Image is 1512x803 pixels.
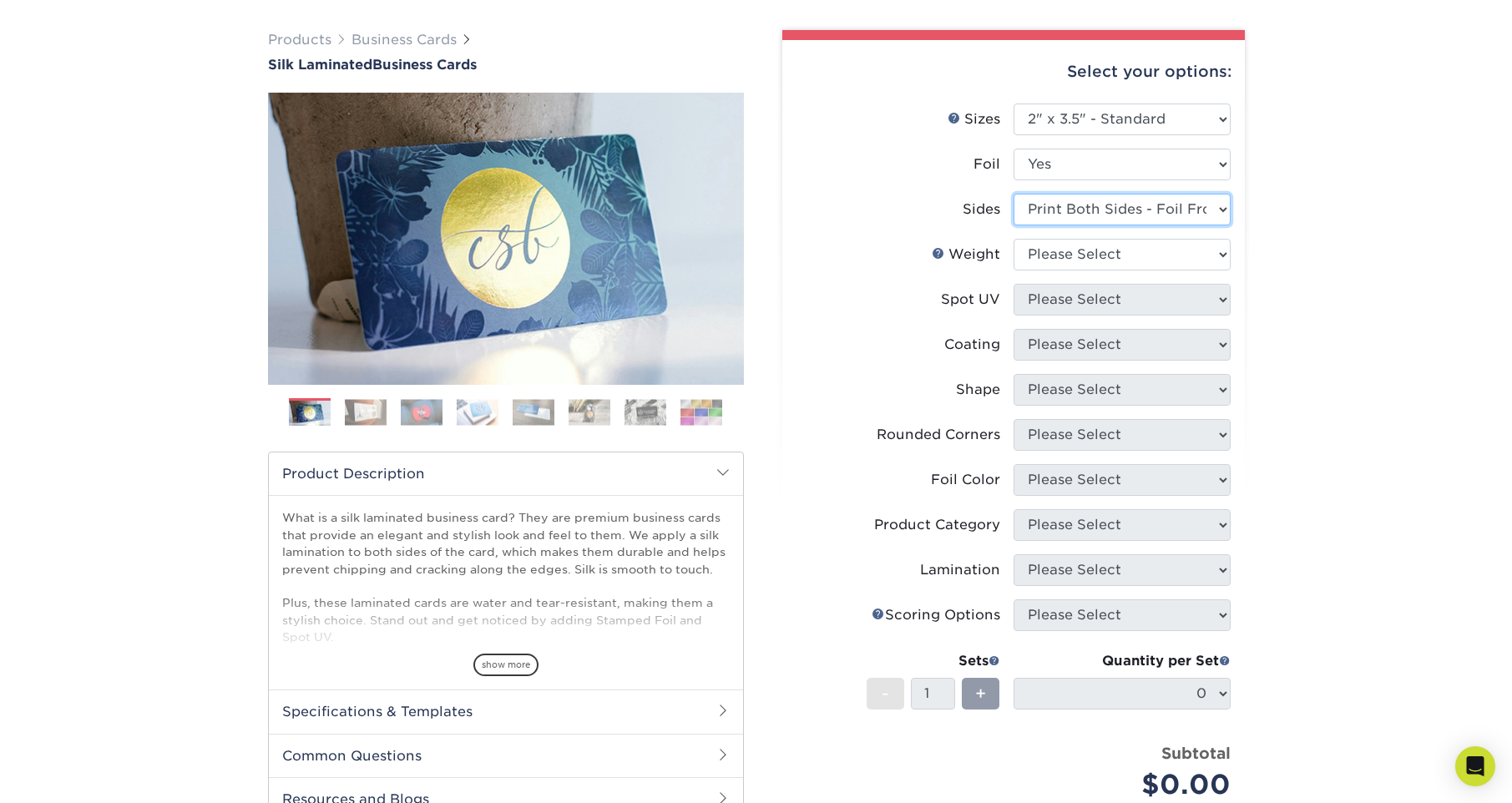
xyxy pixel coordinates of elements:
[282,509,730,781] p: What is a silk laminated business card? They are premium business cards that provide an elegant a...
[289,392,331,434] img: Business Cards 01
[473,654,539,676] span: show more
[920,560,1000,580] div: Lamination
[948,109,1000,129] div: Sizes
[569,399,610,425] img: Business Cards 06
[882,681,889,706] span: -
[268,32,331,48] a: Products
[269,452,743,495] h2: Product Description
[345,399,387,425] img: Business Cards 02
[513,399,554,425] img: Business Cards 05
[963,199,1000,220] div: Sides
[874,515,1000,535] div: Product Category
[457,399,498,425] img: Business Cards 04
[1014,651,1231,671] div: Quantity per Set
[975,681,986,706] span: +
[269,734,743,777] h2: Common Questions
[269,689,743,733] h2: Specifications & Templates
[944,335,1000,355] div: Coating
[956,380,1000,400] div: Shape
[1161,744,1231,762] strong: Subtotal
[931,470,1000,490] div: Foil Color
[268,57,744,73] a: Silk LaminatedBusiness Cards
[872,605,1000,625] div: Scoring Options
[268,1,744,477] img: Silk Laminated 01
[941,290,1000,310] div: Spot UV
[680,399,722,425] img: Business Cards 08
[877,425,1000,445] div: Rounded Corners
[401,399,442,425] img: Business Cards 03
[932,245,1000,265] div: Weight
[1455,746,1495,786] div: Open Intercom Messenger
[268,57,372,73] span: Silk Laminated
[796,40,1231,104] div: Select your options:
[867,651,1000,671] div: Sets
[973,154,1000,174] div: Foil
[268,57,744,73] h1: Business Cards
[351,32,457,48] a: Business Cards
[625,399,666,425] img: Business Cards 07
